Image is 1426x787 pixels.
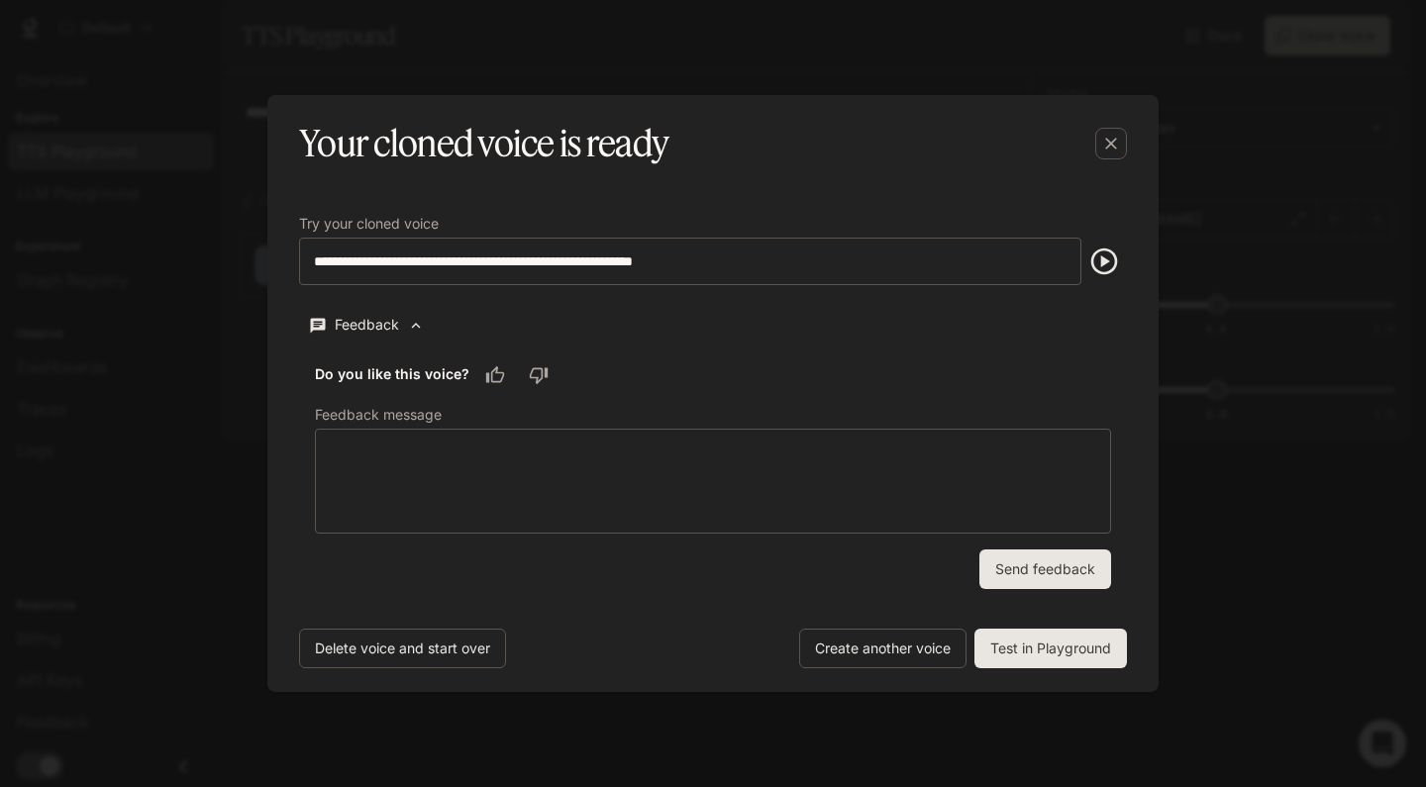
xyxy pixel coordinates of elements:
[299,217,439,231] p: Try your cloned voice
[299,629,506,668] button: Delete voice and start over
[799,629,967,668] button: Create another voice
[299,309,434,342] button: Feedback
[974,629,1127,668] button: Test in Playground
[315,364,469,384] h6: Do you like this voice?
[315,408,442,422] p: Feedback message
[299,119,668,168] h5: Your cloned voice is ready
[979,549,1111,589] button: Send feedback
